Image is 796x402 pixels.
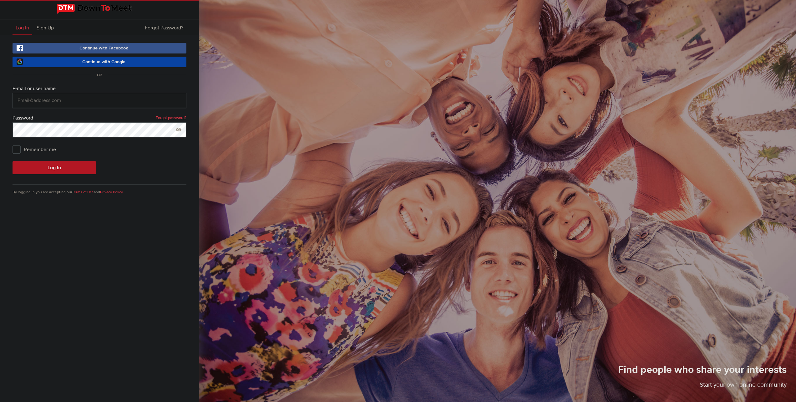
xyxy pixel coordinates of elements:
a: Forgot password? [156,114,186,122]
span: OR [91,73,108,78]
div: E-mail or user name [13,85,186,93]
img: DownToMeet [57,4,142,14]
span: Continue with Facebook [79,45,128,51]
span: Sign Up [37,25,54,31]
a: Forgot Password? [142,19,186,35]
span: Remember me [13,144,62,155]
h1: Find people who share your interests [618,364,787,380]
a: Log In [13,19,32,35]
a: Continue with Facebook [13,43,186,53]
a: Continue with Google [13,57,186,67]
a: Terms of Use [72,190,94,195]
input: Email@address.com [13,93,186,108]
a: Sign Up [33,19,57,35]
div: Password [13,114,186,122]
span: Log In [16,25,29,31]
span: Continue with Google [82,59,125,64]
div: By logging in you are accepting our and [13,184,186,195]
a: Privacy Policy [100,190,123,195]
button: Log In [13,161,96,174]
p: Start your own online community [618,380,787,393]
span: Forgot Password? [145,25,183,31]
